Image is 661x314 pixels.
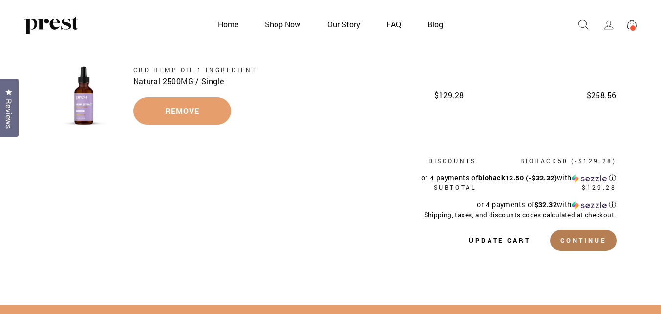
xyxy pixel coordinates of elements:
img: Sezzle [572,201,607,210]
p: Subtotal [336,183,476,192]
span: Reviews [2,99,15,129]
a: Shop Now [253,15,313,34]
a: FAQ [374,15,413,34]
ul: Primary [206,15,456,34]
a: Blog [415,15,455,34]
a: Home [206,15,251,34]
button: Update cart [459,230,541,250]
div: or 4 payments of with [477,200,616,210]
div: or 4 payments of$32.32withSezzle Click to learn more about Sezzle [336,200,617,210]
p: Natural 2500MG / Single [133,75,388,88]
a: CBD HEMP OIL 1 Ingredient [133,66,388,75]
img: PREST ORGANICS [24,15,78,34]
span: biohack12.50 (-$32.32) [478,173,557,182]
button: Continue [550,230,616,250]
a: Remove [133,97,231,125]
span: $258.56 [540,89,616,102]
p: $129.28 [476,183,617,192]
span: $129.28 [388,89,464,102]
p: biohack50 (-$129.28) [476,157,617,166]
img: CBD HEMP OIL 1 Ingredient - Natural 2500MG / Single [45,56,123,134]
span: $32.32 [534,200,557,209]
div: or 4 payments ofbiohack12.50 (-$32.32)withSezzle Click to learn more about Sezzle [336,173,617,183]
div: or 4 payments of with [421,173,617,183]
img: Sezzle [572,174,607,183]
p: Discounts [336,157,476,166]
small: Shipping, taxes, and discounts codes calculated at checkout. [336,210,617,221]
a: Our Story [315,15,372,34]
